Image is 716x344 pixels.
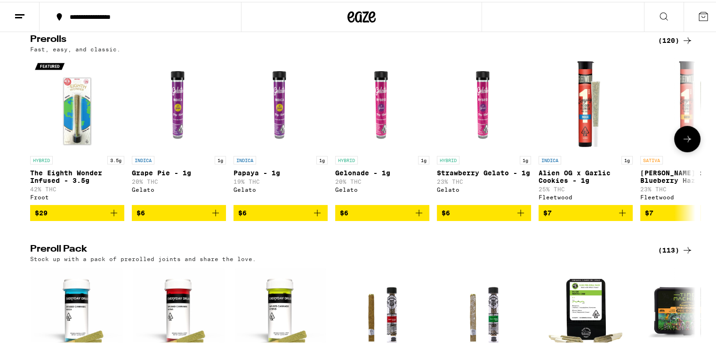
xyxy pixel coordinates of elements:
[539,184,633,190] p: 25% THC
[340,207,348,215] span: $6
[215,154,226,163] p: 1g
[316,154,328,163] p: 1g
[233,167,328,175] p: Papaya - 1g
[30,167,124,182] p: The Eighth Wonder Infused - 3.5g
[543,207,552,215] span: $7
[437,203,531,219] button: Add to bag
[335,55,429,203] a: Open page for Gelonade - 1g from Gelato
[30,243,647,254] h2: Preroll Pack
[132,55,226,203] a: Open page for Grape Pie - 1g from Gelato
[35,207,48,215] span: $29
[539,167,633,182] p: Alien OG x Garlic Cookies - 1g
[539,154,561,163] p: INDICA
[418,154,429,163] p: 1g
[437,167,531,175] p: Strawberry Gelato - 1g
[233,154,256,163] p: INDICA
[335,185,429,191] div: Gelato
[520,154,531,163] p: 1g
[132,154,154,163] p: INDICA
[437,55,531,149] img: Gelato - Strawberry Gelato - 1g
[30,154,53,163] p: HYBRID
[640,154,663,163] p: SATIVA
[30,203,124,219] button: Add to bag
[539,203,633,219] button: Add to bag
[21,7,40,15] span: Help
[437,55,531,203] a: Open page for Strawberry Gelato - 1g from Gelato
[539,55,633,149] img: Fleetwood - Alien OG x Garlic Cookies - 1g
[658,33,693,44] a: (120)
[335,154,358,163] p: HYBRID
[137,207,145,215] span: $6
[238,207,247,215] span: $6
[132,185,226,191] div: Gelato
[233,203,328,219] button: Add to bag
[539,192,633,198] div: Fleetwood
[335,167,429,175] p: Gelonade - 1g
[437,177,531,183] p: 23% THC
[645,207,653,215] span: $7
[30,184,124,190] p: 42% THC
[132,177,226,183] p: 20% THC
[437,185,531,191] div: Gelato
[335,177,429,183] p: 20% THC
[132,55,226,149] img: Gelato - Grape Pie - 1g
[335,203,429,219] button: Add to bag
[621,154,633,163] p: 1g
[30,192,124,198] div: Froot
[539,55,633,203] a: Open page for Alien OG x Garlic Cookies - 1g from Fleetwood
[233,185,328,191] div: Gelato
[132,167,226,175] p: Grape Pie - 1g
[233,177,328,183] p: 19% THC
[442,207,450,215] span: $6
[233,55,328,149] img: Gelato - Papaya - 1g
[30,254,256,260] p: Stock up with a pack of prerolled joints and share the love.
[335,55,429,149] img: Gelato - Gelonade - 1g
[107,154,124,163] p: 3.5g
[233,55,328,203] a: Open page for Papaya - 1g from Gelato
[658,243,693,254] a: (113)
[132,203,226,219] button: Add to bag
[30,55,124,149] img: Froot - The Eighth Wonder Infused - 3.5g
[30,44,121,50] p: Fast, easy, and classic.
[30,55,124,203] a: Open page for The Eighth Wonder Infused - 3.5g from Froot
[437,154,459,163] p: HYBRID
[30,33,647,44] h2: Prerolls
